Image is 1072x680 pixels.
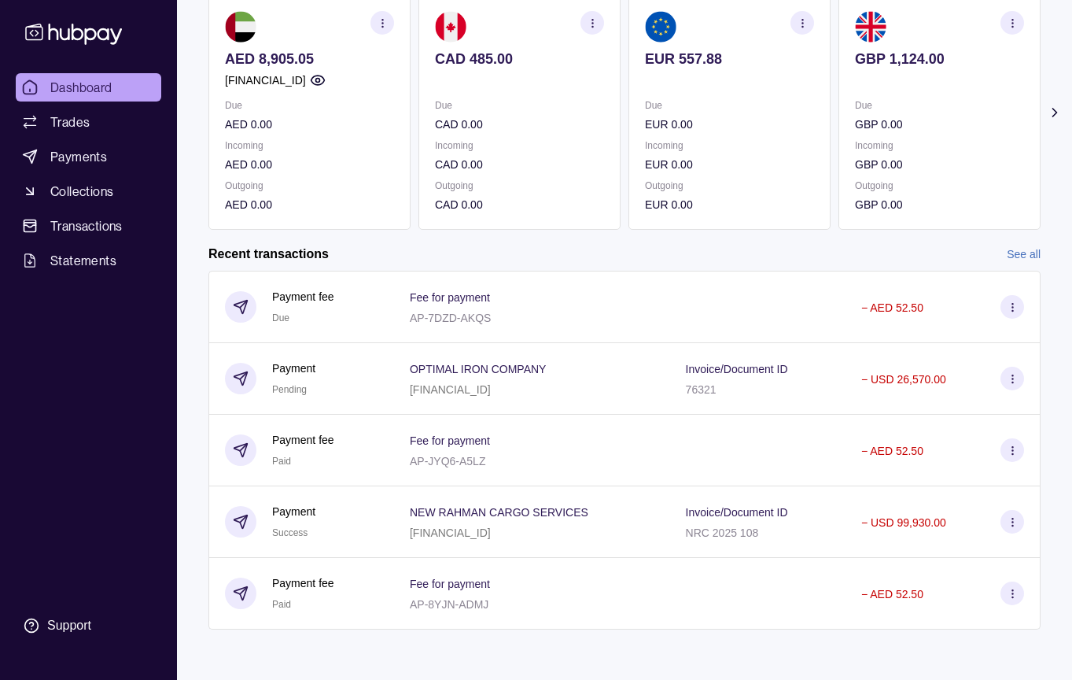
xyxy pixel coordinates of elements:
a: Collections [16,177,161,205]
p: − AED 52.50 [861,588,923,601]
p: − USD 26,570.00 [861,373,946,386]
a: Trades [16,108,161,136]
p: Outgoing [855,177,1024,194]
p: CAD 0.00 [435,116,604,133]
span: Due [272,312,289,323]
p: Payment fee [272,575,334,592]
p: AP-JYQ6-A5LZ [410,455,485,468]
img: eu [645,11,676,42]
p: Payment fee [272,431,334,449]
span: Pending [272,384,307,395]
p: Incoming [225,137,394,154]
p: NEW RAHMAN CARGO SERVICES [410,506,588,519]
p: AED 8,905.05 [225,50,394,68]
p: GBP 0.00 [855,196,1024,213]
p: EUR 557.88 [645,50,814,68]
p: Invoice/Document ID [686,506,788,519]
a: Transactions [16,212,161,240]
p: Due [225,97,394,114]
p: Fee for payment [410,291,490,304]
p: [FINANCIAL_ID] [410,383,491,396]
span: Paid [272,456,291,467]
p: [FINANCIAL_ID] [225,72,306,89]
p: AP-7DZD-AKQS [410,312,491,324]
a: Payments [16,142,161,171]
p: EUR 0.00 [645,156,814,173]
p: Outgoing [225,177,394,194]
p: 76321 [686,383,717,396]
p: AP-8YJN-ADMJ [410,598,488,611]
a: Dashboard [16,73,161,102]
div: Support [47,617,91,634]
p: Due [855,97,1024,114]
p: Outgoing [435,177,604,194]
a: See all [1007,246,1041,263]
p: NRC 2025 108 [686,527,759,539]
p: Incoming [435,137,604,154]
p: Payment [272,360,315,377]
p: GBP 1,124.00 [855,50,1024,68]
p: Incoming [855,137,1024,154]
span: Trades [50,113,90,131]
p: AED 0.00 [225,116,394,133]
a: Statements [16,246,161,275]
p: Fee for payment [410,434,490,447]
p: OPTIMAL IRON COMPANY [410,363,546,375]
span: Statements [50,251,116,270]
p: CAD 0.00 [435,196,604,213]
p: Outgoing [645,177,814,194]
p: [FINANCIAL_ID] [410,527,491,539]
p: GBP 0.00 [855,156,1024,173]
img: gb [855,11,886,42]
span: Success [272,527,308,538]
p: Due [645,97,814,114]
span: Transactions [50,216,123,235]
p: − AED 52.50 [861,445,923,457]
p: EUR 0.00 [645,196,814,213]
span: Collections [50,182,113,201]
p: − AED 52.50 [861,301,923,314]
img: ae [225,11,256,42]
a: Support [16,609,161,642]
p: Due [435,97,604,114]
p: Invoice/Document ID [686,363,788,375]
p: Payment fee [272,288,334,305]
span: Dashboard [50,78,112,97]
p: Incoming [645,137,814,154]
p: − USD 99,930.00 [861,516,946,529]
p: AED 0.00 [225,196,394,213]
p: EUR 0.00 [645,116,814,133]
p: CAD 0.00 [435,156,604,173]
img: ca [435,11,466,42]
p: Fee for payment [410,578,490,590]
p: GBP 0.00 [855,116,1024,133]
p: AED 0.00 [225,156,394,173]
p: Payment [272,503,315,520]
span: Payments [50,147,107,166]
span: Paid [272,599,291,610]
h2: Recent transactions [208,246,329,263]
p: CAD 485.00 [435,50,604,68]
